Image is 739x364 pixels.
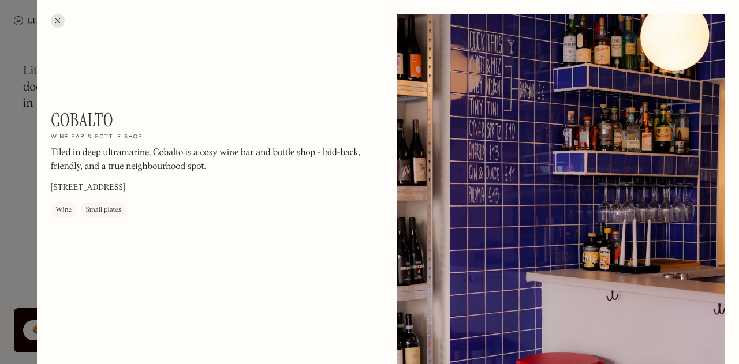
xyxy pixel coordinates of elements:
[51,109,113,131] h1: Cobalto
[85,205,121,216] div: Small plates
[51,147,363,174] p: Tiled in deep ultramarine, Cobalto is a cosy wine bar and bottle shop - laid-back, friendly, and ...
[51,182,125,194] p: [STREET_ADDRESS]
[51,134,143,142] h2: Wine bar & bottle shop
[55,205,72,216] div: Wine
